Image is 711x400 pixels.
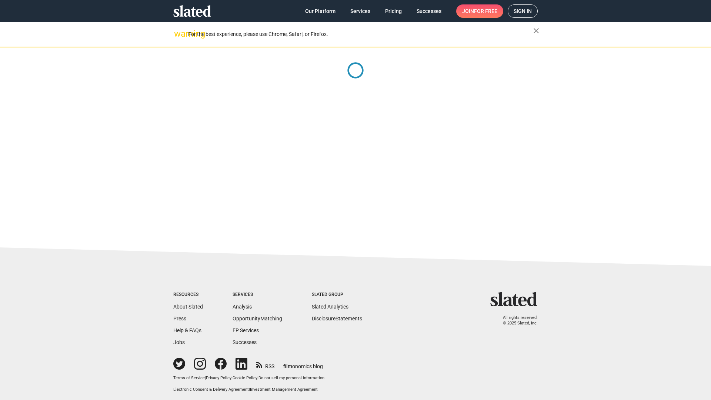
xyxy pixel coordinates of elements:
[173,376,205,380] a: Terms of Service
[173,304,203,310] a: About Slated
[206,376,231,380] a: Privacy Policy
[456,4,503,18] a: Joinfor free
[350,4,370,18] span: Services
[305,4,336,18] span: Our Platform
[312,304,348,310] a: Slated Analytics
[514,5,532,17] span: Sign in
[173,387,249,392] a: Electronic Consent & Delivery Agreement
[411,4,447,18] a: Successes
[299,4,341,18] a: Our Platform
[233,292,282,298] div: Services
[312,316,362,321] a: DisclosureStatements
[495,315,538,326] p: All rights reserved. © 2025 Slated, Inc.
[173,327,201,333] a: Help & FAQs
[256,359,274,370] a: RSS
[173,292,203,298] div: Resources
[173,339,185,345] a: Jobs
[233,304,252,310] a: Analysis
[250,387,318,392] a: Investment Management Agreement
[344,4,376,18] a: Services
[283,357,323,370] a: filmonomics blog
[257,376,258,380] span: |
[233,339,257,345] a: Successes
[249,387,250,392] span: |
[385,4,402,18] span: Pricing
[312,292,362,298] div: Slated Group
[508,4,538,18] a: Sign in
[379,4,408,18] a: Pricing
[474,4,497,18] span: for free
[233,327,259,333] a: EP Services
[532,26,541,35] mat-icon: close
[174,29,183,38] mat-icon: warning
[205,376,206,380] span: |
[258,376,324,381] button: Do not sell my personal information
[231,376,233,380] span: |
[283,363,292,369] span: film
[188,29,533,39] div: For the best experience, please use Chrome, Safari, or Firefox.
[462,4,497,18] span: Join
[233,376,257,380] a: Cookie Policy
[417,4,441,18] span: Successes
[233,316,282,321] a: OpportunityMatching
[173,316,186,321] a: Press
